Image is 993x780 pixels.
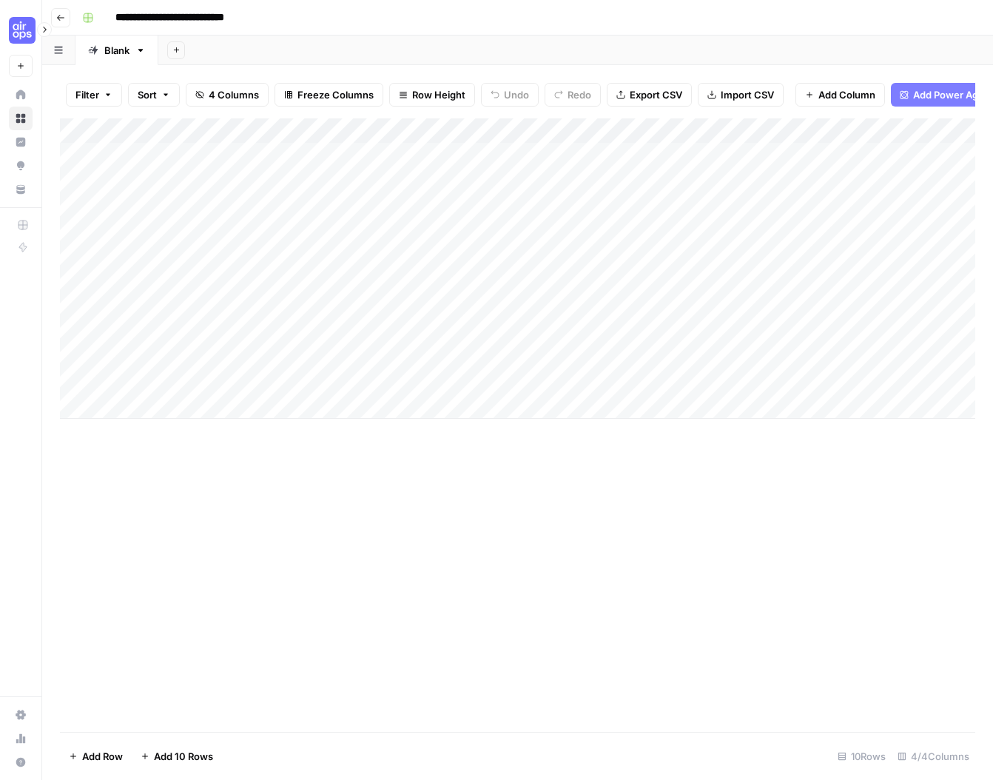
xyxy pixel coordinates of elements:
[9,107,33,130] a: Browse
[389,83,475,107] button: Row Height
[9,178,33,201] a: Your Data
[9,750,33,774] button: Help + Support
[607,83,692,107] button: Export CSV
[721,87,774,102] span: Import CSV
[138,87,157,102] span: Sort
[504,87,529,102] span: Undo
[9,154,33,178] a: Opportunities
[9,17,36,44] img: Cohort 5 Logo
[9,12,33,49] button: Workspace: Cohort 5
[481,83,539,107] button: Undo
[66,83,122,107] button: Filter
[630,87,682,102] span: Export CSV
[545,83,601,107] button: Redo
[60,744,132,768] button: Add Row
[209,87,259,102] span: 4 Columns
[818,87,875,102] span: Add Column
[9,130,33,154] a: Insights
[104,43,129,58] div: Blank
[154,749,213,764] span: Add 10 Rows
[297,87,374,102] span: Freeze Columns
[75,87,99,102] span: Filter
[568,87,591,102] span: Redo
[275,83,383,107] button: Freeze Columns
[9,703,33,727] a: Settings
[795,83,885,107] button: Add Column
[698,83,784,107] button: Import CSV
[82,749,123,764] span: Add Row
[128,83,180,107] button: Sort
[412,87,465,102] span: Row Height
[186,83,269,107] button: 4 Columns
[9,83,33,107] a: Home
[9,727,33,750] a: Usage
[75,36,158,65] a: Blank
[832,744,892,768] div: 10 Rows
[892,744,975,768] div: 4/4 Columns
[132,744,222,768] button: Add 10 Rows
